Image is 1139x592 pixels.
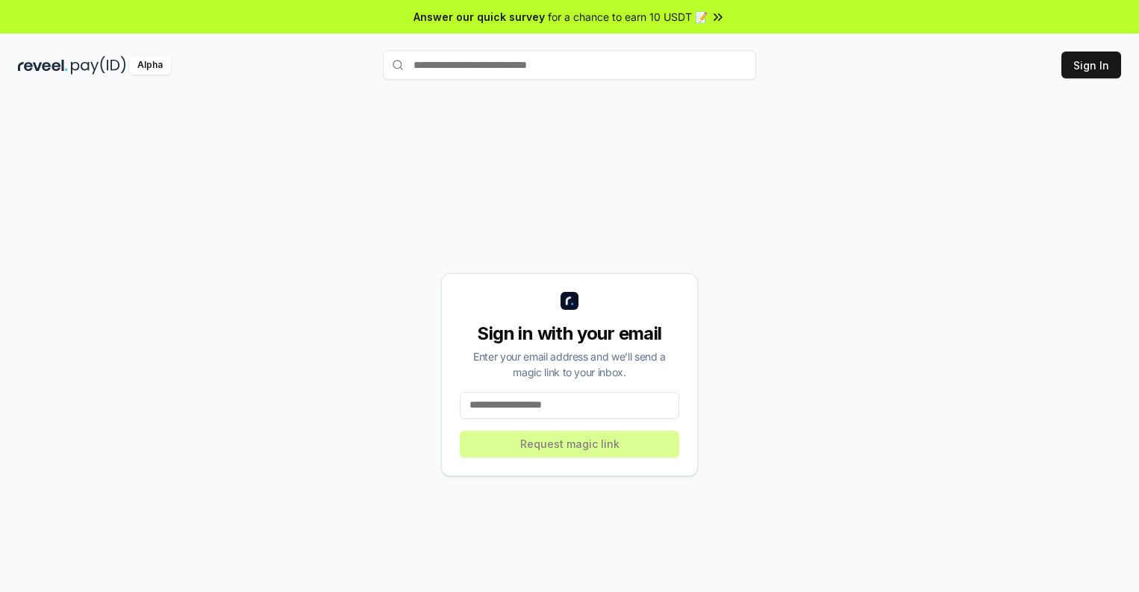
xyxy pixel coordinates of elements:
[561,292,578,310] img: logo_small
[18,56,68,75] img: reveel_dark
[548,9,708,25] span: for a chance to earn 10 USDT 📝
[460,349,679,380] div: Enter your email address and we’ll send a magic link to your inbox.
[460,322,679,346] div: Sign in with your email
[1061,52,1121,78] button: Sign In
[414,9,545,25] span: Answer our quick survey
[129,56,171,75] div: Alpha
[71,56,126,75] img: pay_id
